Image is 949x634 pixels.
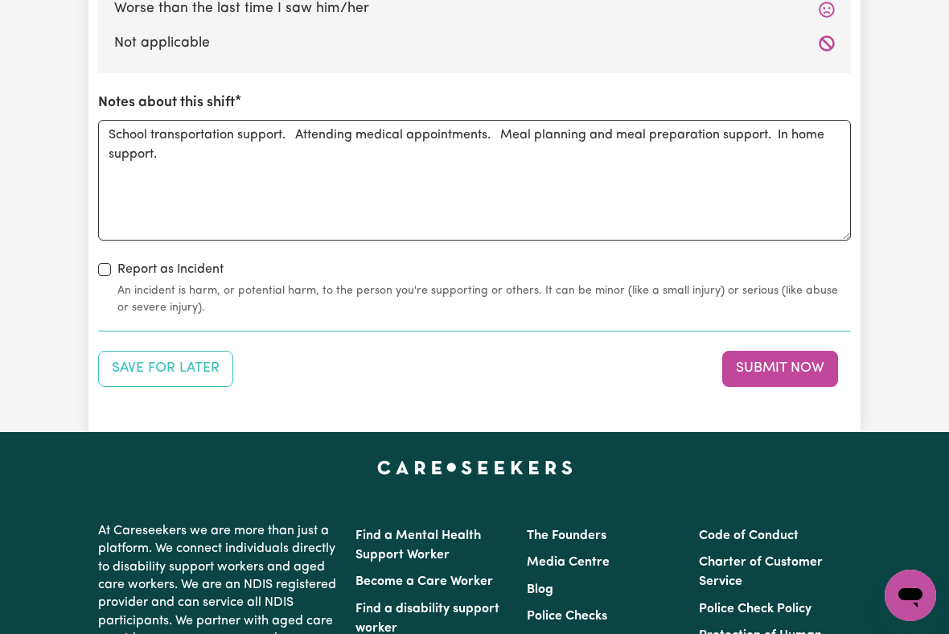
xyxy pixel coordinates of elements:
a: Police Check Policy [699,603,811,615]
button: Submit your job report [722,351,838,386]
label: Notes about this shift [98,93,235,113]
label: Not applicable [114,33,835,54]
a: The Founders [527,529,606,542]
a: Find a Mental Health Support Worker [355,529,481,562]
a: Police Checks [527,610,607,623]
iframe: Button to launch messaging window [885,570,936,621]
button: Save your job report [98,351,233,386]
textarea: School transportation support. Attending medical appointments. Meal planning and meal preparation... [98,120,851,241]
a: Careseekers home page [377,461,573,474]
a: Code of Conduct [699,529,799,542]
a: Blog [527,583,553,596]
a: Charter of Customer Service [699,556,823,588]
a: Media Centre [527,556,610,569]
small: An incident is harm, or potential harm, to the person you're supporting or others. It can be mino... [117,282,851,316]
label: Report as Incident [117,260,224,279]
a: Become a Care Worker [355,575,493,588]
